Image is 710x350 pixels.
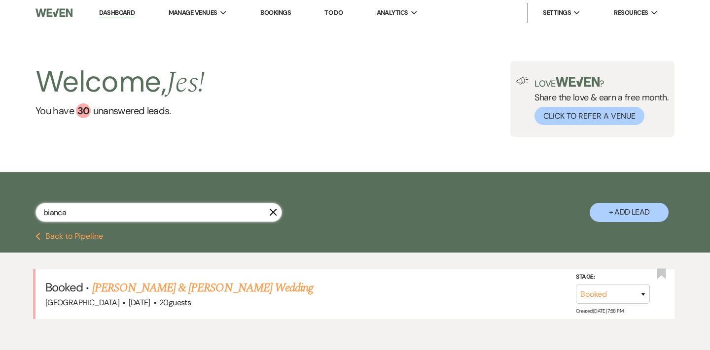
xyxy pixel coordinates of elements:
[324,8,343,17] a: To Do
[92,279,313,297] a: [PERSON_NAME] & [PERSON_NAME] Wedding
[377,8,408,18] span: Analytics
[35,2,72,23] img: Weven Logo
[614,8,648,18] span: Resources
[260,8,291,17] a: Bookings
[169,8,217,18] span: Manage Venues
[166,60,205,105] span: Jes !
[129,297,150,308] span: [DATE]
[35,103,205,118] a: You have 30 unanswered leads.
[159,297,191,308] span: 20 guests
[576,272,650,283] label: Stage:
[35,203,282,222] input: Search by name, event date, email address or phone number
[45,280,83,295] span: Booked
[543,8,571,18] span: Settings
[534,77,669,88] p: Love ?
[516,77,529,85] img: loud-speaker-illustration.svg
[590,203,669,222] button: + Add Lead
[576,308,623,314] span: Created: [DATE] 7:58 PM
[35,61,205,103] h2: Welcome,
[45,297,119,308] span: [GEOGRAPHIC_DATA]
[35,232,103,240] button: Back to Pipeline
[556,77,600,87] img: weven-logo-green.svg
[534,107,644,125] button: Click to Refer a Venue
[529,77,669,125] div: Share the love & earn a free month.
[99,8,135,18] a: Dashboard
[76,103,91,118] div: 30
